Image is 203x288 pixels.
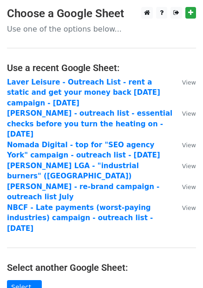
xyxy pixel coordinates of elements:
small: View [182,183,196,190]
h4: Select another Google Sheet: [7,262,196,273]
h4: Use a recent Google Sheet: [7,62,196,73]
small: View [182,110,196,117]
a: View [173,183,196,191]
small: View [182,163,196,170]
a: View [173,141,196,149]
a: NBCF - Late payments (worst-paying industries) campaign - outreach list - [DATE] [7,203,153,233]
a: Laver Leisure - Outreach List - rent a static and get your money back [DATE] campaign - [DATE] [7,78,160,107]
small: View [182,142,196,149]
a: [PERSON_NAME] LGA - "industrial burners" ([GEOGRAPHIC_DATA]) [7,162,139,181]
a: View [173,162,196,170]
small: View [182,204,196,211]
a: View [173,109,196,118]
p: Use one of the options below... [7,24,196,34]
a: View [173,203,196,212]
h3: Choose a Google Sheet [7,7,196,20]
a: [PERSON_NAME] - re-brand campaign - outreach list July [7,183,159,202]
a: Nomada Digital - top for "SEO agency York" campaign - outreach list - [DATE] [7,141,160,160]
a: [PERSON_NAME] - outreach list - essential checks before you turn the heating on - [DATE] [7,109,172,138]
small: View [182,79,196,86]
a: View [173,78,196,86]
